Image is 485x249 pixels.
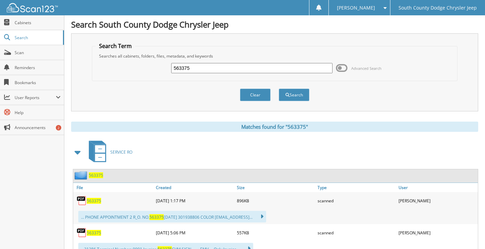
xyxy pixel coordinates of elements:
img: scan123-logo-white.svg [7,3,58,12]
button: Search [279,89,309,101]
span: SERVICE RO [110,149,132,155]
a: File [73,183,154,192]
div: ... PHONE APPOINTMENT 2 R_O. NO. [DATE] 301938806 COLOR [EMAIL_ADDRESS]... [78,211,266,222]
span: Advanced Search [351,66,382,71]
div: [DATE] 5:06 PM [154,226,235,239]
span: Help [15,110,61,115]
span: Announcements [15,125,61,130]
div: scanned [316,226,397,239]
div: 2 [56,125,61,130]
a: 563375 [89,172,103,178]
button: Clear [240,89,271,101]
span: 563375 [149,214,164,220]
a: SERVICE RO [85,139,132,166]
div: [PERSON_NAME] [397,226,478,239]
div: Searches all cabinets, folders, files, metadata, and keywords [96,53,454,59]
span: South County Dodge Chrysler Jeep [399,6,477,10]
h1: Search South County Dodge Chrysler Jeep [71,19,478,30]
span: Cabinets [15,20,61,26]
img: PDF.png [77,196,87,206]
span: User Reports [15,95,56,100]
legend: Search Term [96,42,135,50]
img: folder2.png [75,171,89,180]
a: 563375 [87,230,101,236]
a: Type [316,183,397,192]
div: scanned [316,194,397,207]
a: Created [154,183,235,192]
span: Search [15,35,60,41]
div: 896KB [235,194,316,207]
div: [PERSON_NAME] [397,194,478,207]
span: [PERSON_NAME] [337,6,375,10]
a: Size [235,183,316,192]
div: Matches found for "563375" [71,122,478,132]
div: [DATE] 1:17 PM [154,194,235,207]
span: Bookmarks [15,80,61,85]
div: 557KB [235,226,316,239]
span: Reminders [15,65,61,71]
span: Scan [15,50,61,56]
a: User [397,183,478,192]
a: 563375 [87,198,101,204]
img: PDF.png [77,228,87,238]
